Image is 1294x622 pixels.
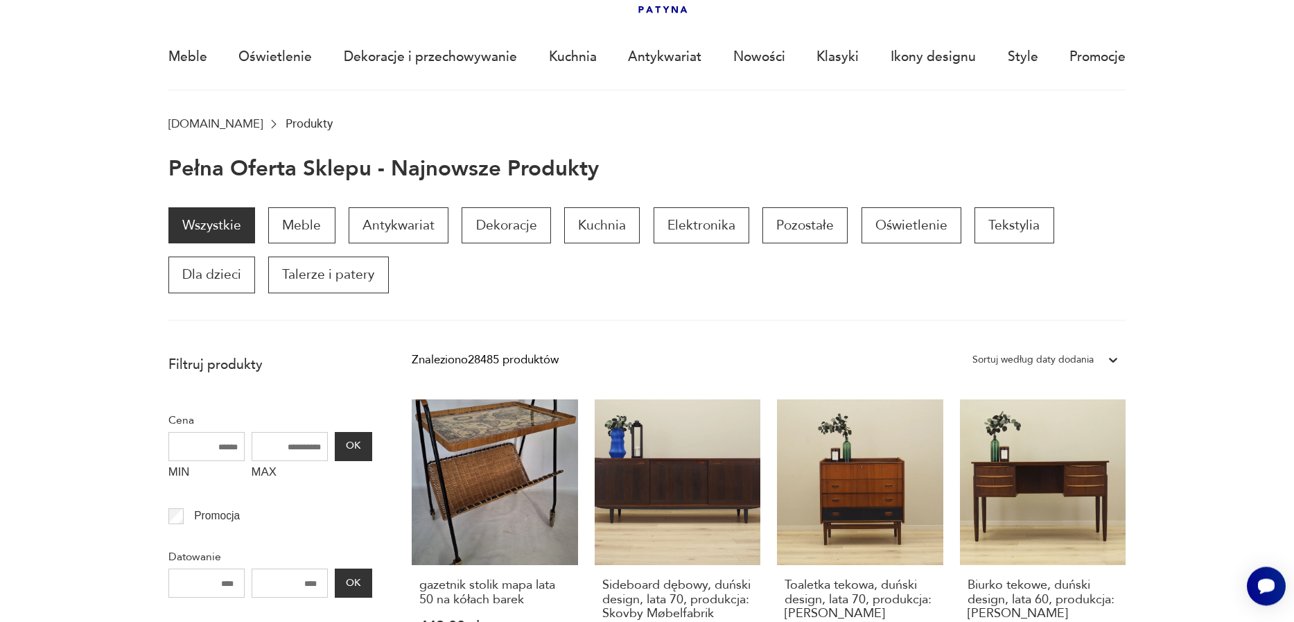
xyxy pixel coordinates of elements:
[286,117,333,130] p: Produkty
[168,356,372,374] p: Filtruj produkty
[972,351,1094,369] div: Sortuj według daty dodania
[891,25,976,89] a: Ikony designu
[974,207,1053,243] a: Tekstylia
[419,578,570,607] h3: gazetnik stolik mapa lata 50 na kółach barek
[194,507,240,525] p: Promocja
[785,578,936,621] h3: Toaletka tekowa, duński design, lata 70, produkcja: [PERSON_NAME]
[335,569,372,598] button: OK
[816,25,859,89] a: Klasyki
[168,461,245,487] label: MIN
[268,207,335,243] a: Meble
[968,578,1119,621] h3: Biurko tekowe, duński design, lata 60, produkcja: [PERSON_NAME]
[762,207,848,243] a: Pozostałe
[1008,25,1038,89] a: Style
[168,157,599,181] h1: Pełna oferta sklepu - najnowsze produkty
[268,257,388,293] a: Talerze i patery
[168,117,263,130] a: [DOMAIN_NAME]
[1069,25,1126,89] a: Promocje
[462,207,550,243] a: Dekoracje
[733,25,785,89] a: Nowości
[168,411,372,429] p: Cena
[862,207,961,243] a: Oświetlenie
[654,207,749,243] a: Elektronika
[168,257,255,293] a: Dla dzieci
[1247,567,1286,605] iframe: Smartsupp widget button
[168,207,255,243] a: Wszystkie
[549,25,597,89] a: Kuchnia
[168,25,207,89] a: Meble
[168,548,372,566] p: Datowanie
[564,207,640,243] a: Kuchnia
[602,578,753,621] h3: Sideboard dębowy, duński design, lata 70, produkcja: Skovby Møbelfabrik
[238,25,312,89] a: Oświetlenie
[252,461,328,487] label: MAX
[628,25,701,89] a: Antykwariat
[335,432,372,461] button: OK
[412,351,559,369] div: Znaleziono 28485 produktów
[344,25,517,89] a: Dekoracje i przechowywanie
[349,207,448,243] a: Antykwariat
